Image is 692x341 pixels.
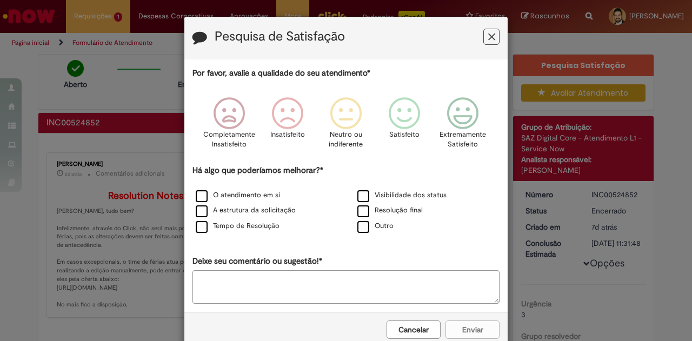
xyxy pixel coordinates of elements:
[377,89,432,163] div: Satisfeito
[260,89,315,163] div: Insatisfeito
[192,165,500,235] div: Há algo que poderíamos melhorar?*
[270,130,305,140] p: Insatisfeito
[203,130,255,150] p: Completamente Insatisfeito
[192,256,322,267] label: Deixe seu comentário ou sugestão!*
[196,221,280,231] label: Tempo de Resolução
[215,30,345,44] label: Pesquisa de Satisfação
[357,205,423,216] label: Resolução final
[357,190,447,200] label: Visibilidade dos status
[327,130,365,150] p: Neutro ou indiferente
[196,190,280,200] label: O atendimento em si
[196,205,296,216] label: A estrutura da solicitação
[318,89,374,163] div: Neutro ou indiferente
[389,130,420,140] p: Satisfeito
[201,89,256,163] div: Completamente Insatisfeito
[440,130,486,150] p: Extremamente Satisfeito
[357,221,394,231] label: Outro
[387,320,441,339] button: Cancelar
[192,68,370,79] label: Por favor, avalie a qualidade do seu atendimento*
[435,89,490,163] div: Extremamente Satisfeito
